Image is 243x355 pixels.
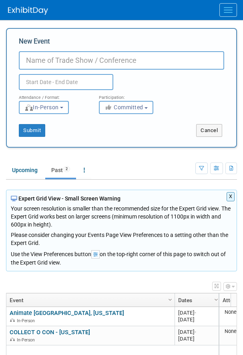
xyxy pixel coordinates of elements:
[11,247,232,267] div: Use the View Preferences button on the top-right corner of this page to switch out of the Expert ...
[10,337,15,341] img: In-Person Event
[195,329,196,335] span: -
[45,162,76,178] a: Past2
[19,124,45,137] button: Submit
[19,90,87,100] div: Attendance / Format:
[10,293,169,307] a: Event
[195,310,196,316] span: -
[17,318,37,323] span: In-Person
[212,293,221,305] a: Column Settings
[10,318,15,322] img: In-Person Event
[178,329,217,335] div: [DATE]
[8,7,48,15] img: ExhibitDay
[178,316,217,323] div: [DATE]
[11,195,232,203] div: Expert Grid View - Small Screen Warning
[178,309,217,316] div: [DATE]
[166,293,175,305] a: Column Settings
[99,90,167,100] div: Participation:
[104,104,143,110] span: Committed
[167,297,173,303] span: Column Settings
[24,104,59,110] span: In-Person
[17,337,37,343] span: In-Person
[19,74,113,90] input: Start Date - End Date
[10,309,124,317] a: Animate [GEOGRAPHIC_DATA], [US_STATE]
[19,37,50,49] label: New Event
[227,192,235,201] button: X
[11,229,232,247] div: Please consider changing your Events Page View Preferences to a setting other than the Expert Grid.
[219,3,237,17] button: Menu
[25,104,33,111] img: Format-InPerson.png
[19,51,224,70] input: Name of Trade Show / Conference
[178,335,217,342] div: [DATE]
[99,101,153,114] button: Committed
[196,124,222,137] button: Cancel
[178,293,215,307] a: Dates
[19,101,69,114] button: In-Person
[63,166,70,172] span: 2
[10,329,90,336] a: COLLECT O CON - [US_STATE]
[6,162,44,178] a: Upcoming
[213,297,219,303] span: Column Settings
[11,203,232,247] div: Your screen resolution is smaller than the recommended size for the Expert Grid view. The Expert ...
